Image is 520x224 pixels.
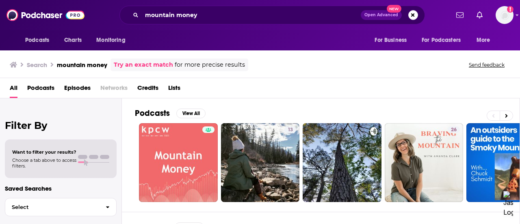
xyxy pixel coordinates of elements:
[168,81,180,98] a: Lists
[496,6,513,24] span: Logged in as RebRoz5
[59,33,87,48] a: Charts
[12,157,76,169] span: Choose a tab above to access filters.
[135,108,206,118] a: PodcastsView All
[361,10,402,20] button: Open AdvancedNew
[176,109,206,118] button: View All
[471,33,500,48] button: open menu
[5,120,117,131] h2: Filter By
[473,8,486,22] a: Show notifications dropdown
[137,81,158,98] a: Credits
[114,60,173,70] a: Try an exact match
[57,61,107,69] h3: mountain money
[64,81,91,98] a: Episodes
[288,126,293,134] span: 13
[221,123,300,202] a: 13
[387,5,401,13] span: New
[100,81,128,98] span: Networks
[25,35,49,46] span: Podcasts
[507,6,513,13] svg: Add a profile image
[119,6,425,24] div: Search podcasts, credits, & more...
[5,204,99,210] span: Select
[10,81,17,98] a: All
[466,61,507,68] button: Send feedback
[375,35,407,46] span: For Business
[19,33,60,48] button: open menu
[284,126,296,133] a: 13
[142,9,361,22] input: Search podcasts, credits, & more...
[135,108,170,118] h2: Podcasts
[91,33,136,48] button: open menu
[27,81,54,98] a: Podcasts
[64,35,82,46] span: Charts
[6,7,84,23] img: Podchaser - Follow, Share and Rate Podcasts
[448,126,460,133] a: 26
[5,185,117,192] p: Saved Searches
[369,33,417,48] button: open menu
[496,6,513,24] button: Show profile menu
[453,8,467,22] a: Show notifications dropdown
[96,35,125,46] span: Monitoring
[422,35,461,46] span: For Podcasters
[27,61,47,69] h3: Search
[496,6,513,24] img: User Profile
[175,60,245,70] span: for more precise results
[385,123,464,202] a: 26
[364,13,398,17] span: Open Advanced
[477,35,490,46] span: More
[5,198,117,216] button: Select
[12,149,76,155] span: Want to filter your results?
[451,126,457,134] span: 26
[416,33,472,48] button: open menu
